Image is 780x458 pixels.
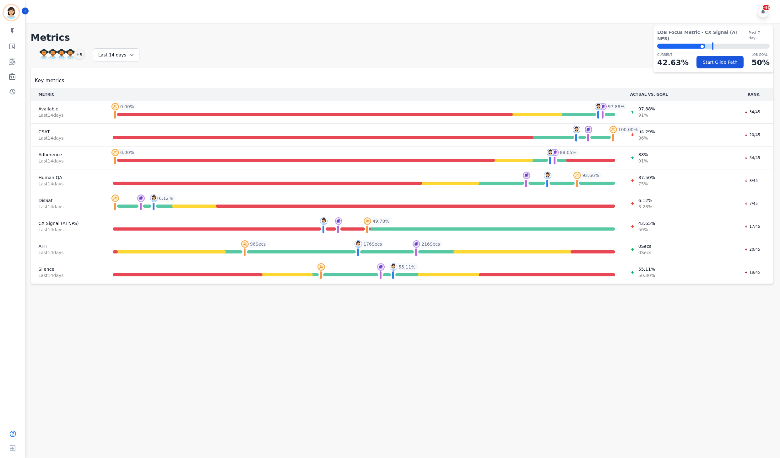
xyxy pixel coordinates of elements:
[696,56,744,68] button: Start Glide Path
[741,246,763,253] div: 20/45
[320,217,328,225] img: profile-pic
[638,181,655,187] span: 75 %
[363,241,382,247] span: 176 Secs
[573,172,581,179] img: profile-pic
[763,5,770,10] div: +99
[120,149,134,156] span: 0.00 %
[241,240,249,248] img: profile-pic
[39,112,98,118] span: Last 14 day s
[657,52,689,57] p: CURRENT
[551,149,559,156] img: profile-pic
[159,195,173,201] span: 6.12 %
[364,217,371,225] img: profile-pic
[752,57,770,68] p: 50 %
[39,249,98,256] span: Last 14 day s
[35,77,64,84] span: Key metrics
[39,129,98,135] span: CSAT
[638,266,655,272] span: 55.11 %
[111,149,119,156] img: profile-pic
[39,158,98,164] span: Last 14 day s
[39,174,98,181] span: Human QA
[250,241,266,247] span: 96 Secs
[31,88,105,101] th: METRIC
[638,106,655,112] span: 97.88 %
[372,218,389,224] span: 49.78 %
[741,269,763,275] div: 18/45
[413,240,420,248] img: profile-pic
[741,155,763,161] div: 34/45
[39,204,98,210] span: Last 14 day s
[638,152,648,158] span: 88 %
[638,272,655,279] span: 50.30 %
[623,88,734,101] th: ACTUAL VS. GOAL
[39,226,98,233] span: Last 14 day s
[638,135,655,141] span: 86 %
[111,194,119,202] img: profile-pic
[39,106,98,112] span: Available
[741,109,763,115] div: 34/45
[39,135,98,141] span: Last 14 day s
[39,266,98,272] span: Silence
[560,149,577,156] span: 88.05 %
[608,104,625,110] span: 97.88 %
[317,263,325,271] img: profile-pic
[638,197,652,204] span: 6.12 %
[618,126,638,133] span: 100.00 %
[638,112,655,118] span: 91 %
[638,174,655,181] span: 87.50 %
[93,48,139,61] div: Last 14 days
[638,249,651,256] span: 0 Secs
[749,30,770,40] span: Past 7 days
[137,194,145,202] img: profile-pic
[390,263,397,271] img: profile-pic
[734,88,773,101] th: RANK
[150,194,158,202] img: profile-pic
[120,104,134,110] span: 0.00 %
[523,172,530,179] img: profile-pic
[585,126,592,133] img: profile-pic
[582,172,599,178] span: 92.66 %
[638,129,655,135] span: 94.29 %
[573,126,580,133] img: profile-pic
[638,204,652,210] span: 3.28 %
[39,272,98,279] span: Last 14 day s
[638,243,651,249] span: 0 Secs
[39,243,98,249] span: AHT
[657,29,749,42] span: LOB Focus Metric - CX Signal (AI NPS)
[657,44,705,49] div: ⬤
[355,240,362,248] img: profile-pic
[599,103,607,110] img: profile-pic
[595,103,602,110] img: profile-pic
[335,217,342,225] img: profile-pic
[741,223,763,230] div: 17/45
[39,197,98,204] span: DisSat
[74,49,85,60] div: +9
[39,181,98,187] span: Last 14 day s
[39,220,98,226] span: CX Signal (AI NPS)
[377,263,385,271] img: profile-pic
[752,52,770,57] p: LOB Goal
[609,126,617,133] img: profile-pic
[638,220,655,226] span: 42.65 %
[4,5,19,20] img: Bordered avatar
[547,149,554,156] img: profile-pic
[111,103,119,110] img: profile-pic
[638,158,648,164] span: 91 %
[398,264,415,270] span: 55.11 %
[741,178,761,184] div: 8/45
[741,132,763,138] div: 20/45
[421,241,440,247] span: 216 Secs
[544,172,551,179] img: profile-pic
[31,32,774,43] h1: Metrics
[741,200,761,207] div: 7/45
[638,226,655,233] span: 50 %
[39,152,98,158] span: Adherence
[657,57,689,68] p: 42.63 %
